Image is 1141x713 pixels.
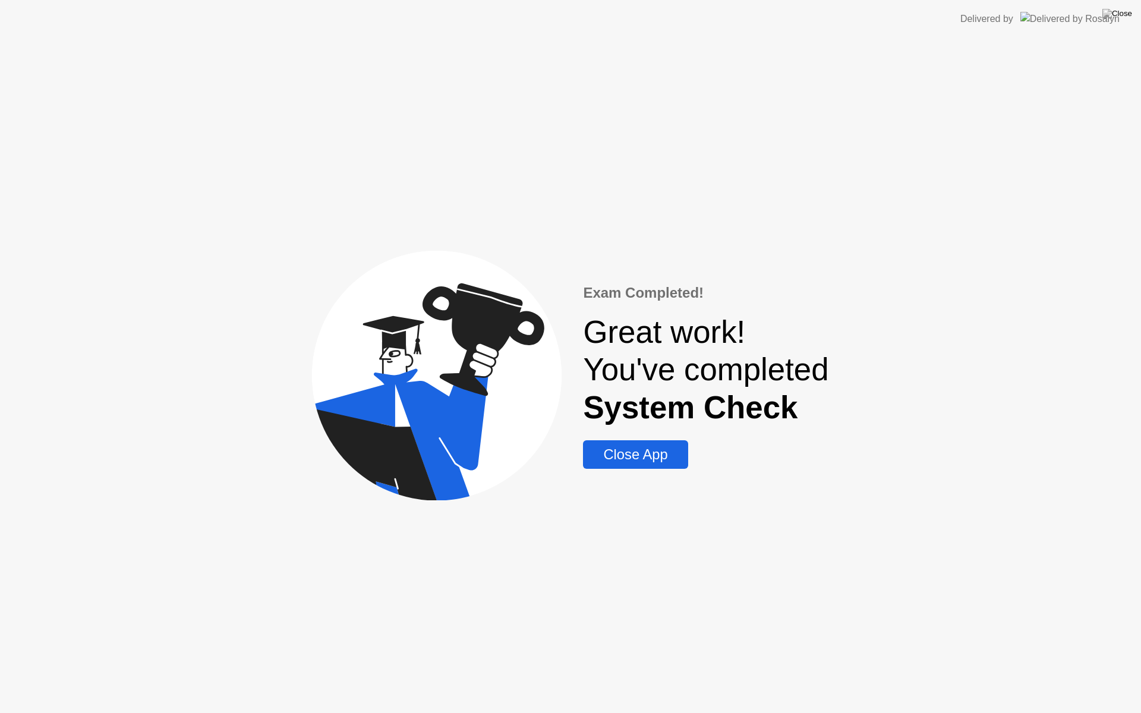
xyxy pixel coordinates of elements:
div: Great work! You've completed [583,313,828,426]
div: Delivered by [960,12,1013,26]
img: Close [1102,9,1132,18]
button: Close App [583,440,688,469]
div: Close App [587,446,684,463]
div: Exam Completed! [583,282,828,304]
b: System Check [583,390,798,425]
img: Delivered by Rosalyn [1020,12,1120,26]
